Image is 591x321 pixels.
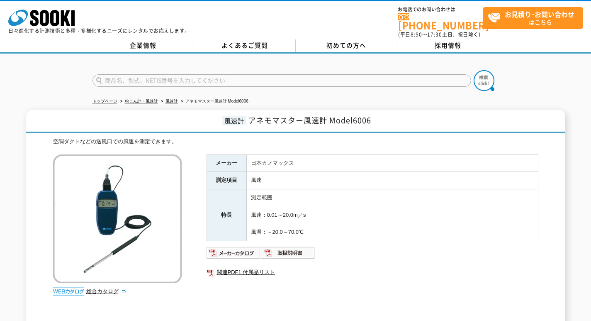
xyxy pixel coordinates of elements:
[207,189,246,241] th: 特長
[474,70,494,91] img: btn_search.png
[398,31,480,38] span: (平日 ～ 土日、祝日除く)
[53,154,182,283] img: アネモマスター風速計 Model6006
[222,116,246,125] span: 風速計
[179,97,248,106] li: アネモマスター風速計 Model6006
[86,288,127,294] a: 総合カタログ
[246,189,538,241] td: 測定範囲 風速：0.01～20.0m／s 風温：－20.0～70.0℃
[411,31,422,38] span: 8:50
[194,39,296,52] a: よくあるご質問
[261,246,315,260] img: 取扱説明書
[398,13,483,30] a: [PHONE_NUMBER]
[165,99,178,103] a: 風速計
[53,287,84,296] img: webカタログ
[397,39,499,52] a: 採用情報
[248,115,371,126] span: アネモマスター風速計 Model6006
[483,7,583,29] a: お見積り･お問い合わせはこちら
[207,252,261,258] a: メーカーカタログ
[92,39,194,52] a: 企業情報
[53,137,538,146] div: 空調ダクトなどの送風口での風速を測定できます。
[92,99,117,103] a: トップページ
[246,172,538,189] td: 風速
[125,99,158,103] a: 粉じん計・風速計
[427,31,442,38] span: 17:30
[246,154,538,172] td: 日本カノマックス
[261,252,315,258] a: 取扱説明書
[326,41,366,50] span: 初めての方へ
[207,172,246,189] th: 測定項目
[207,267,538,278] a: 関連PDF1 付属品リスト
[398,7,483,12] span: お電話でのお問い合わせは
[92,74,471,87] input: 商品名、型式、NETIS番号を入力してください
[207,246,261,260] img: メーカーカタログ
[8,28,190,33] p: 日々進化する計測技術と多種・多様化するニーズにレンタルでお応えします。
[296,39,397,52] a: 初めての方へ
[207,154,246,172] th: メーカー
[488,7,582,28] span: はこちら
[505,9,574,19] strong: お見積り･お問い合わせ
